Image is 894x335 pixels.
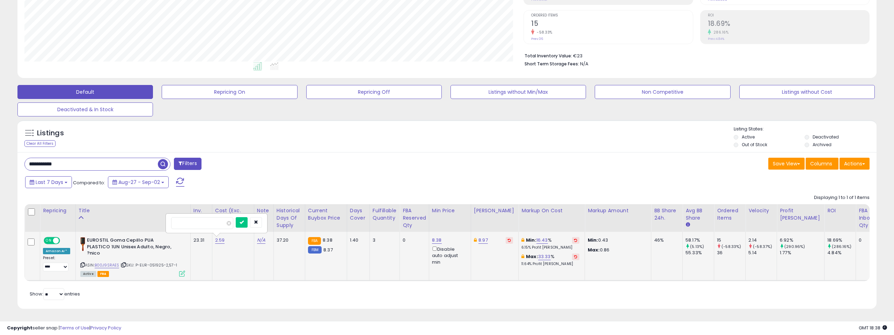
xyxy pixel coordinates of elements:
span: FBA [97,271,109,277]
button: Default [17,85,153,99]
button: Actions [840,158,870,170]
div: Note [257,207,271,214]
a: Privacy Policy [90,325,121,331]
div: Preset: [43,256,70,271]
span: 8.37 [323,247,333,253]
div: seller snap | | [7,325,121,332]
div: FBA Reserved Qty [403,207,426,229]
span: N/A [580,60,588,67]
h2: 15 [531,20,693,29]
div: % [521,237,579,250]
strong: Min: [588,237,598,243]
a: N/A [257,237,265,244]
p: 11.64% Profit [PERSON_NAME] [521,262,579,266]
span: 8.38 [323,237,332,243]
div: 6.92% [780,237,824,243]
div: 1.77% [780,250,824,256]
div: 36 [717,250,745,256]
div: 2.14 [748,237,777,243]
small: (-58.37%) [753,244,772,249]
span: All listings currently available for purchase on Amazon [80,271,96,277]
div: Clear All Filters [24,140,56,147]
button: Deactivated & In Stock [17,102,153,116]
button: Filters [174,158,201,170]
p: Listing States: [734,126,877,133]
a: 8.97 [478,237,488,244]
small: (-58.33%) [721,244,741,249]
img: 41p0o3wZMtS._SL40_.jpg [80,237,85,251]
span: Show: entries [30,291,80,297]
button: Listings without Min/Max [450,85,586,99]
div: Ordered Items [717,207,742,222]
div: Historical Days Of Supply [277,207,302,229]
div: BB Share 24h. [654,207,680,222]
div: Disable auto adjust min [432,245,466,265]
b: Short Term Storage Fees: [525,61,579,67]
button: Repricing On [162,85,297,99]
small: (5.13%) [690,244,704,249]
div: ROI [827,207,853,214]
div: Profit [PERSON_NAME] [780,207,821,222]
button: Save View [768,158,805,170]
div: 5.14 [748,250,777,256]
b: Min: [526,237,536,243]
span: | SKU: P-EUR-051925-2,57-1 [120,262,177,268]
div: Inv. value [193,207,209,222]
button: Repricing Off [306,85,442,99]
div: 0 [859,237,877,243]
label: Out of Stock [742,142,767,148]
div: Days Cover [350,207,367,222]
div: 37.20 [277,237,300,243]
small: 286.16% [711,30,729,35]
li: €23 [525,51,864,59]
b: EUROSTIL Goma Cepillo PUA PLASTICO 1UN Unisex Adulto, Negro, ?nico [87,237,172,258]
div: Repricing [43,207,73,214]
small: FBA [308,237,321,245]
div: 1.40 [350,237,364,243]
h5: Listings [37,128,64,138]
div: 4.84% [827,250,856,256]
small: FBM [308,246,322,254]
span: Compared to: [73,179,105,186]
small: Prev: 36 [531,37,543,41]
p: 6.15% Profit [PERSON_NAME] [521,245,579,250]
small: Avg BB Share. [686,222,690,228]
a: Terms of Use [60,325,89,331]
div: Markup on Cost [521,207,582,214]
span: Ordered Items [531,14,693,17]
div: Title [79,207,188,214]
strong: Copyright [7,325,32,331]
button: Last 7 Days [25,176,72,188]
span: Columns [810,160,832,167]
div: 15 [717,237,745,243]
a: 33.33 [538,253,551,260]
a: 2.59 [215,237,225,244]
th: The percentage added to the cost of goods (COGS) that forms the calculator for Min & Max prices. [519,204,585,232]
label: Deactivated [813,134,839,140]
div: [PERSON_NAME] [474,207,515,214]
small: Prev: 4.84% [708,37,724,41]
div: Displaying 1 to 1 of 1 items [814,194,870,201]
div: Velocity [748,207,774,214]
div: 55.33% [686,250,714,256]
div: Amazon AI * [43,248,70,254]
button: Non Competitive [595,85,730,99]
small: (286.16%) [832,244,851,249]
button: Aug-27 - Sep-02 [108,176,169,188]
div: 23.31 [193,237,207,243]
div: FBA inbound Qty [859,207,880,229]
a: 8.38 [432,237,442,244]
label: Archived [813,142,831,148]
h2: 18.69% [708,20,869,29]
small: (290.96%) [784,244,805,249]
div: Markup Amount [588,207,648,214]
div: Min Price [432,207,468,214]
span: ROI [708,14,869,17]
div: 3 [373,237,394,243]
div: 0 [403,237,424,243]
div: Avg BB Share [686,207,711,222]
p: 0.86 [588,247,646,253]
button: Columns [806,158,838,170]
label: Active [742,134,755,140]
span: ON [44,238,53,244]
